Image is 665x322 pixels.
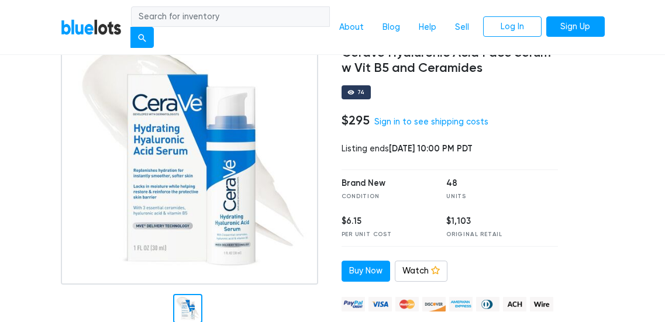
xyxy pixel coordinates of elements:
[449,297,473,311] img: american_express-ae2a9f97a040b4b41f6397f7637041a5861d5f99d0716c09922aba4e24c8547d.png
[342,143,558,155] div: Listing ends
[342,297,365,311] img: paypal_credit-80455e56f6e1299e8d57f40c0dcee7b8cd4ae79b9eccbfc37e2480457ba36de9.png
[342,230,429,239] div: Per Unit Cost
[342,177,429,190] div: Brand New
[61,19,122,36] a: BlueLots
[483,16,542,37] a: Log In
[342,215,429,228] div: $6.15
[131,6,330,27] input: Search for inventory
[389,143,473,154] span: [DATE] 10:00 PM PDT
[503,297,526,311] img: ach-b7992fed28a4f97f893c574229be66187b9afb3f1a8d16a4691d3d3140a8ab00.png
[422,297,446,311] img: discover-82be18ecfda2d062aad2762c1ca80e2d36a4073d45c9e0ffae68cd515fbd3d32.png
[409,16,446,39] a: Help
[374,117,488,127] a: Sign in to see shipping costs
[446,230,534,239] div: Original Retail
[546,16,605,37] a: Sign Up
[342,261,390,282] a: Buy Now
[368,297,392,311] img: visa-79caf175f036a155110d1892330093d4c38f53c55c9ec9e2c3a54a56571784bb.png
[342,192,429,201] div: Condition
[395,261,447,282] a: Watch
[342,46,558,76] h4: Cerave Hyaluronic Acid Face Serum w Vit B5 and Ceramides
[357,89,366,95] div: 74
[342,113,370,128] h4: $295
[395,297,419,311] img: mastercard-42073d1d8d11d6635de4c079ffdb20a4f30a903dc55d1612383a1b395dd17f39.png
[530,297,553,311] img: wire-908396882fe19aaaffefbd8e17b12f2f29708bd78693273c0e28e3a24408487f.png
[446,16,478,39] a: Sell
[373,16,409,39] a: Blog
[446,192,534,201] div: Units
[476,297,499,311] img: diners_club-c48f30131b33b1bb0e5d0e2dbd43a8bea4cb12cb2961413e2f4250e06c020426.png
[446,215,534,228] div: $1,103
[61,27,318,285] img: 53776724-a0ad-4056-8a9f-67d2537f39b4-1756691921.jpg
[330,16,373,39] a: About
[446,177,534,190] div: 48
